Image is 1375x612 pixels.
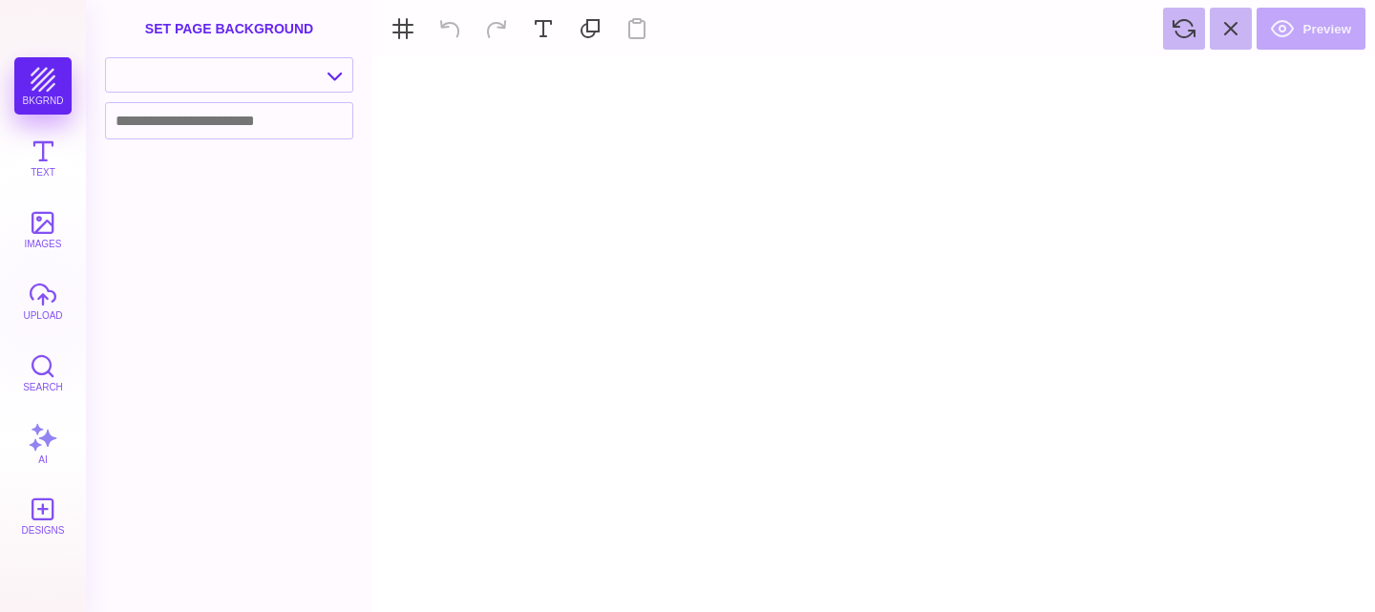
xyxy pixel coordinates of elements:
[14,129,72,186] button: Text
[14,344,72,401] button: Search
[14,415,72,473] button: AI
[14,272,72,329] button: upload
[14,487,72,544] button: Designs
[14,200,72,258] button: images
